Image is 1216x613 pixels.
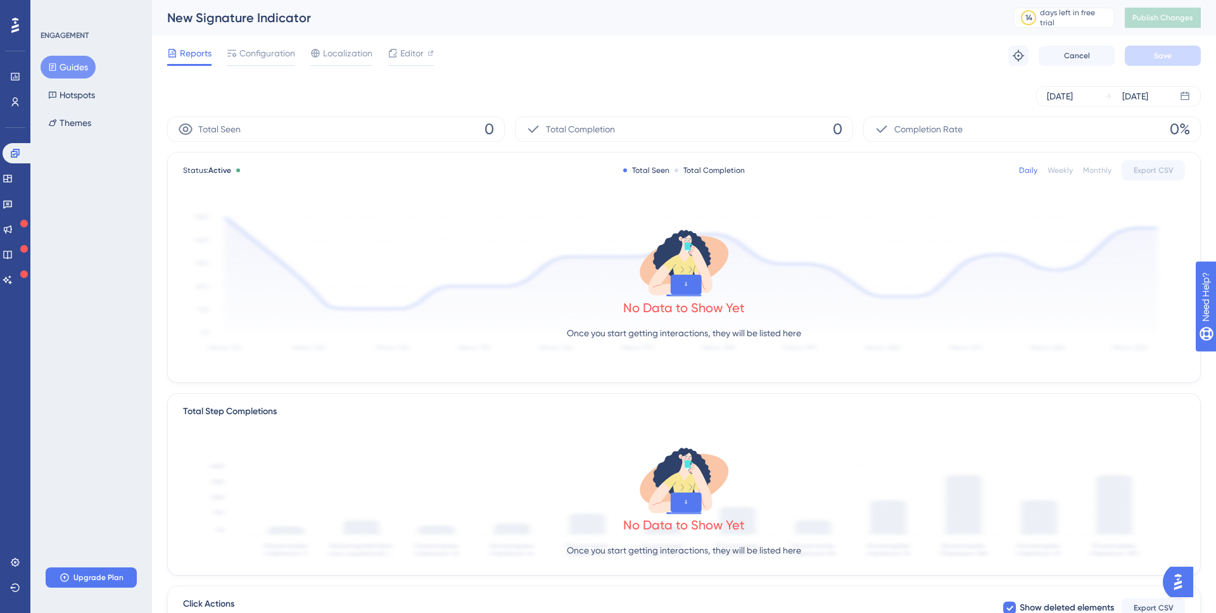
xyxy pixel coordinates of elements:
button: Export CSV [1122,160,1185,180]
span: Total Seen [198,122,241,137]
div: New Signature Indicator [167,9,982,27]
span: Configuration [239,46,295,61]
div: [DATE] [1047,89,1073,104]
div: Total Completion [674,165,745,175]
div: ENGAGEMENT [41,30,89,41]
button: Save [1125,46,1201,66]
span: Total Completion [546,122,615,137]
p: Once you start getting interactions, they will be listed here [567,543,801,558]
button: Hotspots [41,84,103,106]
div: [DATE] [1122,89,1148,104]
span: Active [208,166,231,175]
button: Publish Changes [1125,8,1201,28]
span: Export CSV [1134,165,1174,175]
span: Need Help? [30,3,79,18]
span: 0 [484,119,494,139]
span: Upgrade Plan [73,572,123,583]
div: Daily [1019,165,1037,175]
div: Total Step Completions [183,404,277,419]
div: No Data to Show Yet [623,516,745,534]
span: Save [1154,51,1172,61]
span: Export CSV [1134,603,1174,613]
div: Weekly [1048,165,1073,175]
span: 0% [1170,119,1190,139]
button: Themes [41,111,99,134]
span: Publish Changes [1132,13,1193,23]
span: Completion Rate [894,122,963,137]
span: Editor [400,46,424,61]
div: 14 [1025,13,1032,23]
div: No Data to Show Yet [623,299,745,317]
span: Cancel [1064,51,1090,61]
iframe: UserGuiding AI Assistant Launcher [1163,563,1201,601]
div: Total Seen [623,165,669,175]
div: days left in free trial [1040,8,1110,28]
button: Upgrade Plan [46,567,137,588]
button: Cancel [1039,46,1115,66]
div: Monthly [1083,165,1111,175]
p: Once you start getting interactions, they will be listed here [567,325,801,341]
span: Status: [183,165,231,175]
span: 0 [833,119,842,139]
span: Reports [180,46,212,61]
span: Localization [323,46,372,61]
button: Guides [41,56,96,79]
